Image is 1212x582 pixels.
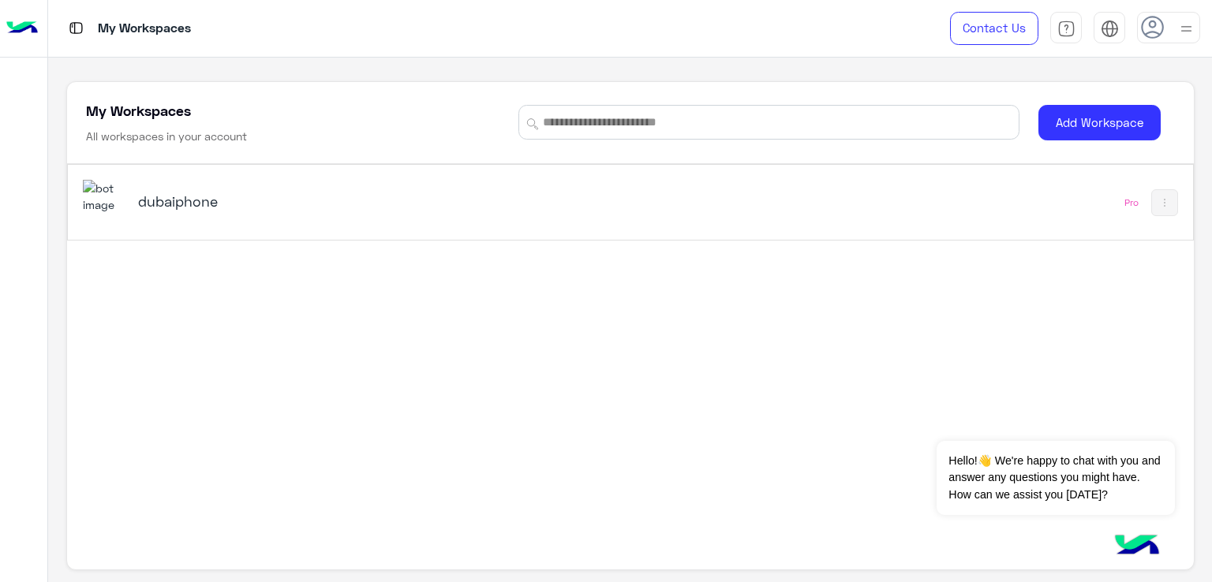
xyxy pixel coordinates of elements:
[937,441,1174,515] span: Hello!👋 We're happy to chat with you and answer any questions you might have. How can we assist y...
[1038,105,1161,140] button: Add Workspace
[138,192,533,211] h5: dubaiphone
[1124,196,1139,209] div: Pro
[1109,519,1165,574] img: hulul-logo.png
[1050,12,1082,45] a: tab
[1101,20,1119,38] img: tab
[950,12,1038,45] a: Contact Us
[1057,20,1075,38] img: tab
[6,12,38,45] img: Logo
[86,101,191,120] h5: My Workspaces
[66,18,86,38] img: tab
[86,129,247,144] h6: All workspaces in your account
[83,180,125,214] img: 1403182699927242
[98,18,191,39] p: My Workspaces
[1176,19,1196,39] img: profile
